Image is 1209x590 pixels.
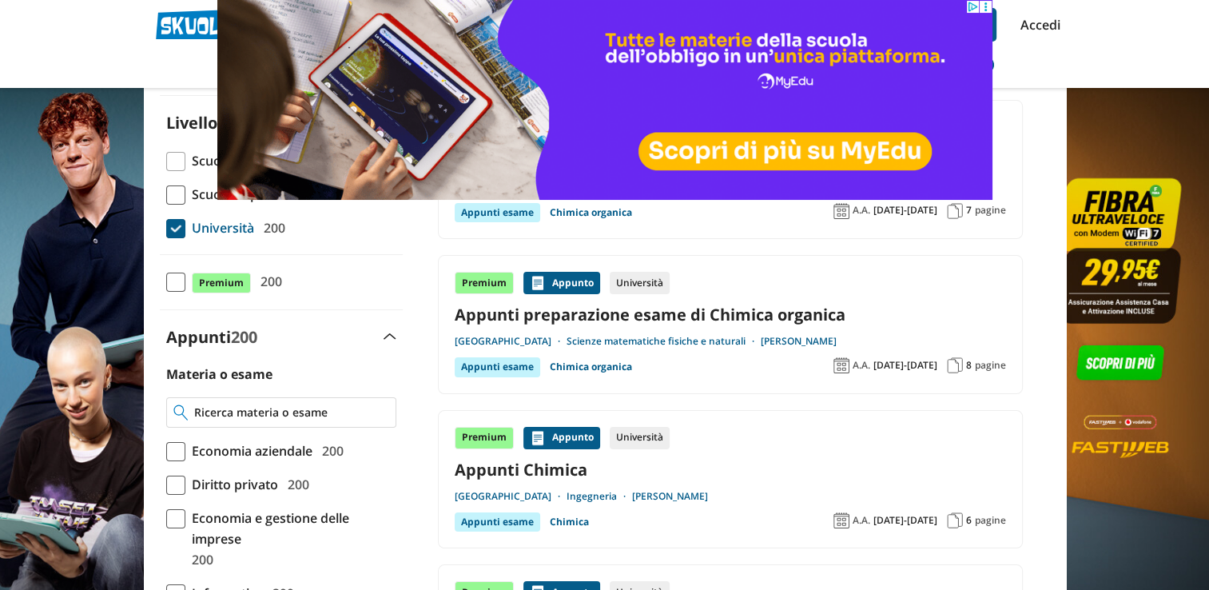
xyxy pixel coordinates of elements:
div: Università [610,272,670,294]
span: 8 [966,359,972,372]
span: A.A. [853,204,870,217]
label: Livello [166,112,217,134]
span: 200 [316,441,344,461]
span: pagine [975,514,1006,527]
div: Appunti esame [455,512,540,532]
span: [DATE]-[DATE] [873,359,937,372]
span: Economia e gestione delle imprese [185,508,396,549]
img: Anno accademico [833,357,849,373]
img: Pagine [947,512,963,528]
span: 7 [966,204,972,217]
img: Anno accademico [833,512,849,528]
div: Università [610,427,670,449]
img: Pagine [947,357,963,373]
span: 200 [185,549,213,570]
div: Premium [455,272,514,294]
img: Pagine [947,203,963,219]
img: Appunti contenuto [530,430,546,446]
img: Apri e chiudi sezione [384,333,396,340]
span: Economia aziendale [185,441,312,461]
div: Premium [455,427,514,449]
label: Materia o esame [166,365,272,383]
span: 200 [281,474,309,495]
div: Appunti esame [455,203,540,222]
label: Appunti [166,326,257,348]
span: Diritto privato [185,474,278,495]
span: Premium [192,273,251,293]
a: [PERSON_NAME] [761,335,837,348]
div: Appunto [523,427,600,449]
span: 200 [231,326,257,348]
span: A.A. [853,359,870,372]
input: Ricerca materia o esame [194,405,388,421]
img: Anno accademico [833,203,849,219]
a: [PERSON_NAME] [632,490,708,503]
span: 200 [254,271,282,292]
a: Chimica organica [550,357,632,377]
a: Accedi [1020,8,1054,42]
span: Università [185,217,254,238]
span: 200 [257,217,285,238]
a: Chimica organica [550,203,632,222]
a: Ingegneria [567,490,632,503]
span: Scuola Media [185,150,272,171]
span: pagine [975,204,1006,217]
span: [DATE]-[DATE] [873,514,937,527]
div: Appunti esame [455,357,540,377]
span: A.A. [853,514,870,527]
span: pagine [975,359,1006,372]
a: Appunti preparazione esame di Chimica organica [455,304,1006,325]
a: [GEOGRAPHIC_DATA] [455,490,567,503]
a: Appunti Chimica [455,459,1006,480]
span: Scuola Superiore [185,184,295,205]
span: 6 [966,514,972,527]
a: [GEOGRAPHIC_DATA] [455,335,567,348]
img: Appunti contenuto [530,275,546,291]
a: Chimica [550,512,589,532]
div: Appunto [523,272,600,294]
a: Scienze matematiche fisiche e naturali [567,335,761,348]
img: Ricerca materia o esame [173,405,189,421]
span: [DATE]-[DATE] [873,204,937,217]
